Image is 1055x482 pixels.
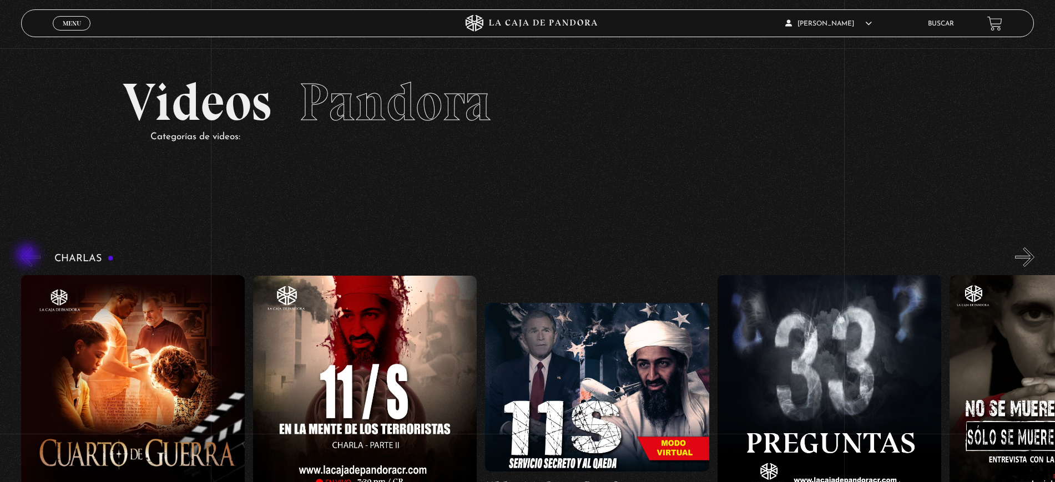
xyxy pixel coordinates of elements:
[21,247,41,267] button: Previous
[928,21,954,27] a: Buscar
[123,76,933,129] h2: Videos
[59,29,85,37] span: Cerrar
[63,20,81,27] span: Menu
[299,70,491,134] span: Pandora
[987,16,1002,31] a: View your shopping cart
[1015,247,1034,267] button: Next
[54,253,114,264] h3: Charlas
[785,21,872,27] span: [PERSON_NAME]
[150,129,933,146] p: Categorías de videos:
